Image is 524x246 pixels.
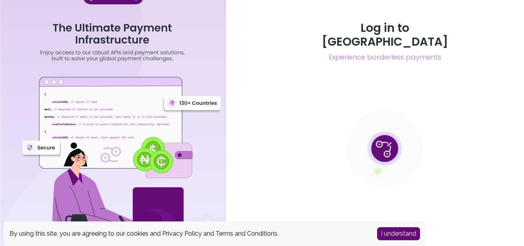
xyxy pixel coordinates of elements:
[10,229,366,238] div: By using this site, you are agreeing to our cookies and and .
[162,230,202,237] a: Privacy Policy
[302,21,468,49] h3: Log in to [GEOGRAPHIC_DATA]
[216,230,277,237] a: Terms and Conditions
[377,227,420,240] button: Accept cookies
[346,110,423,187] img: public
[302,52,468,63] span: Experience borderless payments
